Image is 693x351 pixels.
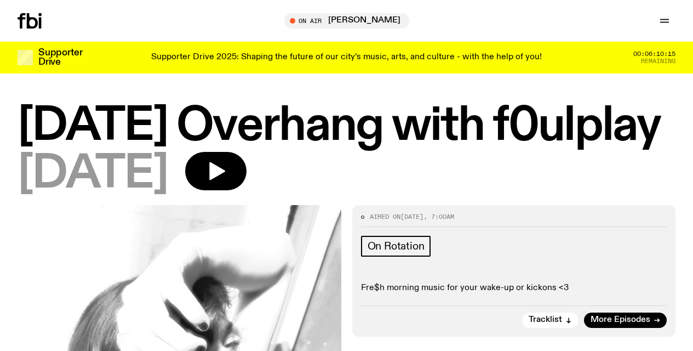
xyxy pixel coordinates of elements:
[361,236,431,257] a: On Rotation
[584,313,667,328] a: More Episodes
[151,53,542,63] p: Supporter Drive 2025: Shaping the future of our city’s music, arts, and culture - with the help o...
[641,58,675,64] span: Remaining
[591,316,650,324] span: More Episodes
[370,212,400,221] span: Aired on
[400,212,423,221] span: [DATE]
[423,212,454,221] span: , 7:00am
[368,240,425,252] span: On Rotation
[361,283,667,293] p: Fre$h morning music for your wake-up or kickons <3
[284,13,409,29] button: On Air[PERSON_NAME]
[18,104,675,149] h1: [DATE] Overhang with f0ulplay
[522,313,579,328] button: Tracklist
[38,48,82,67] h3: Supporter Drive
[529,316,562,324] span: Tracklist
[633,51,675,57] span: 00:06:10:15
[18,152,168,196] span: [DATE]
